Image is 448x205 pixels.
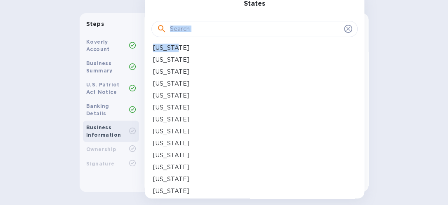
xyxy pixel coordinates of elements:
[170,23,341,35] input: Search
[153,103,189,112] p: [US_STATE]
[153,175,189,184] p: [US_STATE]
[153,187,189,196] p: [US_STATE]
[153,151,189,160] p: [US_STATE]
[153,139,189,148] p: [US_STATE]
[153,91,189,100] p: [US_STATE]
[153,79,189,88] p: [US_STATE]
[153,127,189,136] p: [US_STATE]
[153,44,189,52] p: [US_STATE]
[153,163,189,172] p: [US_STATE]
[153,68,189,76] p: [US_STATE]
[153,56,189,64] p: [US_STATE]
[153,115,189,124] p: [US_STATE]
